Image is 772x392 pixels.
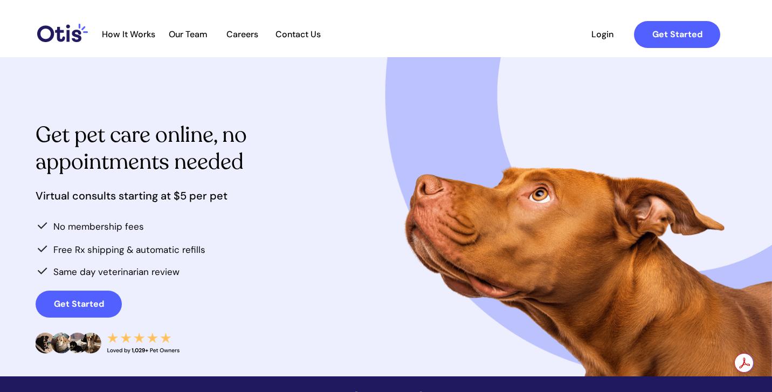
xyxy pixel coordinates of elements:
a: Get Started [36,291,122,318]
span: Login [577,29,627,39]
strong: Get Started [54,298,104,310]
a: Login [577,21,627,48]
span: Virtual consults starting at $5 per pet [36,189,228,203]
span: Same day veterinarian review [53,266,180,278]
span: Free Rx shipping & automatic refills [53,244,205,256]
a: Get Started [634,21,720,48]
a: How It Works [96,29,161,40]
span: Our Team [162,29,215,39]
span: No membership fees [53,221,144,232]
span: Get pet care online, no appointments needed [36,120,247,176]
a: Contact Us [270,29,326,40]
strong: Get Started [652,29,702,40]
a: Careers [216,29,268,40]
span: How It Works [96,29,161,39]
a: Our Team [162,29,215,40]
span: Contact Us [270,29,326,39]
span: Careers [216,29,268,39]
